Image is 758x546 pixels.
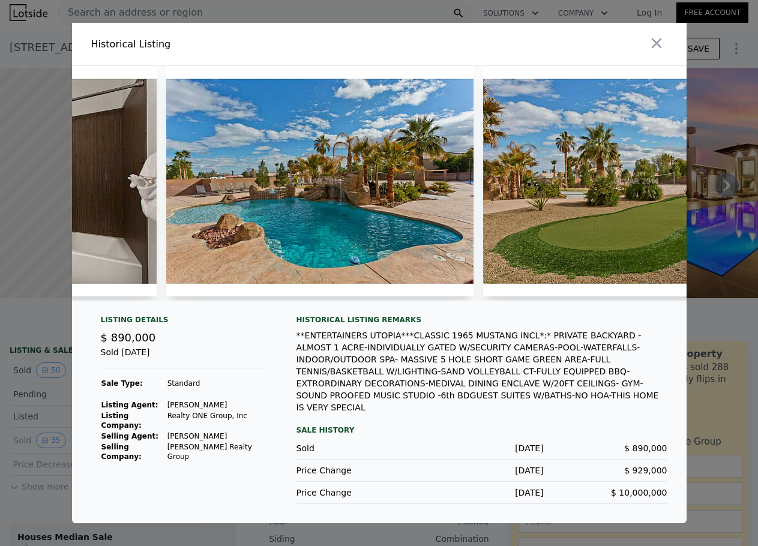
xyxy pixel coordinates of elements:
[101,331,156,344] span: $ 890,000
[101,432,159,440] strong: Selling Agent:
[91,37,374,52] div: Historical Listing
[101,401,158,409] strong: Listing Agent:
[420,442,544,454] div: [DATE]
[296,487,420,499] div: Price Change
[167,442,268,462] td: [PERSON_NAME] Realty Group
[624,466,667,475] span: $ 929,000
[296,315,667,325] div: Historical Listing remarks
[101,379,143,388] strong: Sale Type:
[167,400,268,410] td: [PERSON_NAME]
[166,66,474,296] img: Property Img
[611,488,667,497] span: $ 10,000,000
[167,431,268,442] td: [PERSON_NAME]
[296,423,667,437] div: Sale History
[420,464,544,476] div: [DATE]
[101,412,142,430] strong: Listing Company:
[101,443,142,461] strong: Selling Company:
[167,378,268,389] td: Standard
[296,442,420,454] div: Sold
[167,410,268,431] td: Realty ONE Group, Inc
[420,487,544,499] div: [DATE]
[296,329,667,413] div: **ENTERTAINERS UTOPIA***CLASSIC 1965 MUSTANG INCL*:* PRIVATE BACKYARD -ALMOST 1 ACRE-INDIVIDUALLY...
[101,315,268,329] div: Listing Details
[624,443,667,453] span: $ 890,000
[296,464,420,476] div: Price Change
[101,346,268,368] div: Sold [DATE]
